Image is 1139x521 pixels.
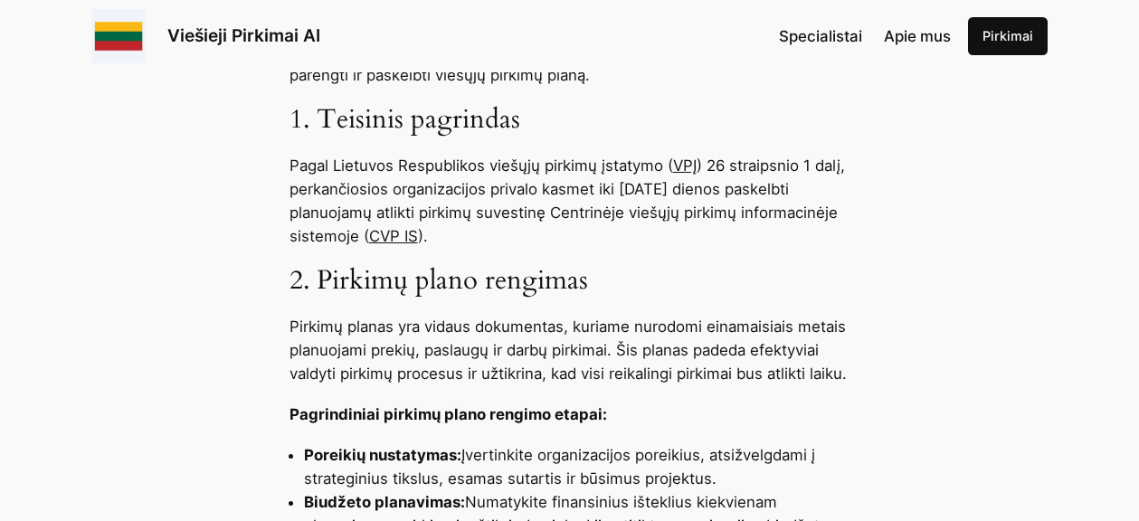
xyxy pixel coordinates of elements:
[289,104,850,136] h3: 1. Teisinis pagrindas
[304,446,461,464] strong: Poreikių nustatymas:
[289,405,607,423] strong: Pagrindiniai pirkimų plano rengimo etapai:
[779,24,951,48] nav: Navigation
[289,154,850,248] p: Pagal Lietuvos Respublikos viešųjų pirkimų įstatymo ( ) 26 straipsnio 1 dalį, perkančiosios organ...
[369,227,418,245] a: CVP IS
[304,443,850,490] li: Įvertinkite organizacijos poreikius, atsižvelgdami į strateginius tikslus, esamas sutartis ir būs...
[289,265,850,297] h3: 2. Pirkimų plano rengimas
[91,9,146,63] img: Viešieji pirkimai logo
[673,156,697,175] a: VPĮ
[884,24,951,48] a: Apie mus
[968,17,1048,55] a: Pirkimai
[884,27,951,45] span: Apie mus
[289,315,850,385] p: Pirkimų planas yra vidaus dokumentas, kuriame nurodomi einamaisiais metais planuojami prekių, pas...
[304,493,465,511] strong: Biudžeto planavimas:
[779,24,862,48] a: Specialistai
[167,25,320,46] a: Viešieji Pirkimai AI
[779,27,862,45] span: Specialistai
